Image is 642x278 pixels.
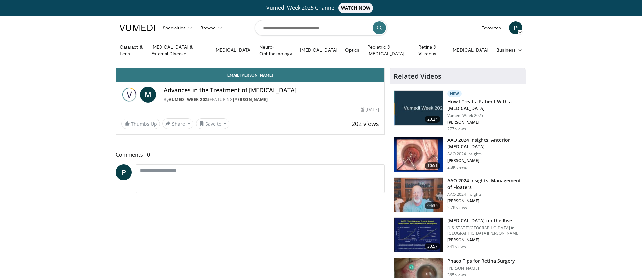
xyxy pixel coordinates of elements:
a: [MEDICAL_DATA] & External Disease [147,44,210,57]
a: P [509,21,522,34]
a: 20:24 New How I Treat a Patient With a [MEDICAL_DATA] Vumedi Week 2025 [PERSON_NAME] 277 views [394,90,522,132]
input: Search topics, interventions [255,20,387,36]
h3: AAO 2024 Insights: Anterior [MEDICAL_DATA] [447,137,522,150]
span: Comments 0 [116,150,385,159]
a: Retina & Vitreous [414,44,447,57]
img: 4ce8c11a-29c2-4c44-a801-4e6d49003971.150x105_q85_crop-smart_upscale.jpg [394,218,443,252]
p: Vumedi Week 2025 [447,113,522,118]
a: Optics [341,43,363,57]
button: Share [162,118,193,129]
a: [MEDICAL_DATA] [296,43,341,57]
img: Vumedi Week 2025 [121,87,137,103]
a: Business [492,43,526,57]
a: Thumbs Up [121,119,160,129]
a: Browse [196,21,227,34]
span: WATCH NOW [338,3,373,13]
a: 10:51 AAO 2024 Insights: Anterior [MEDICAL_DATA] AAO 2024 Insights [PERSON_NAME] 2.8K views [394,137,522,172]
p: [PERSON_NAME] [447,158,522,163]
a: Neuro-Ophthalmology [255,44,296,57]
span: 30:57 [425,243,440,250]
a: [MEDICAL_DATA] [447,43,492,57]
p: 365 views [447,272,466,278]
h3: How I Treat a Patient With a [MEDICAL_DATA] [447,98,522,112]
a: [MEDICAL_DATA] [210,43,255,57]
a: Vumedi Week 2025 ChannelWATCH NOW [121,3,521,13]
img: 02d29458-18ce-4e7f-be78-7423ab9bdffd.jpg.150x105_q85_crop-smart_upscale.jpg [394,91,443,125]
a: P [116,164,132,180]
img: VuMedi Logo [120,25,155,31]
a: 30:57 [MEDICAL_DATA] on the Rise [US_STATE][GEOGRAPHIC_DATA] in [GEOGRAPHIC_DATA][PERSON_NAME] [P... [394,217,522,252]
h4: Related Videos [394,72,441,80]
p: 2.7K views [447,205,467,210]
p: [PERSON_NAME] [447,237,522,243]
img: fd942f01-32bb-45af-b226-b96b538a46e6.150x105_q85_crop-smart_upscale.jpg [394,137,443,172]
p: [US_STATE][GEOGRAPHIC_DATA] in [GEOGRAPHIC_DATA][PERSON_NAME] [447,225,522,236]
a: Cataract & Lens [116,44,147,57]
a: M [140,87,156,103]
span: 10:51 [425,162,440,169]
p: New [447,90,462,97]
div: By FEATURING [164,97,379,103]
span: 20:24 [425,116,440,123]
h4: Advances in the Treatment of [MEDICAL_DATA] [164,87,379,94]
p: [PERSON_NAME] [447,266,515,271]
p: [PERSON_NAME] [447,120,522,125]
a: Pediatric & [MEDICAL_DATA] [363,44,414,57]
img: 8e655e61-78ac-4b3e-a4e7-f43113671c25.150x105_q85_crop-smart_upscale.jpg [394,178,443,212]
p: 277 views [447,126,466,132]
p: AAO 2024 Insights [447,151,522,157]
h3: Phaco Tips for Retina Surgery [447,258,515,264]
a: Specialties [159,21,196,34]
a: Vumedi Week 2025 [169,97,210,102]
a: Favorites [478,21,505,34]
a: 04:36 AAO 2024 Insights: Management of Floaters AAO 2024 Insights [PERSON_NAME] 2.7K views [394,177,522,212]
p: 341 views [447,244,466,249]
span: 04:36 [425,202,440,209]
a: [PERSON_NAME] [233,97,268,102]
button: Save to [196,118,230,129]
span: 202 views [352,120,379,128]
p: 2.8K views [447,165,467,170]
p: [PERSON_NAME] [447,198,522,204]
p: AAO 2024 Insights [447,192,522,197]
div: [DATE] [361,107,379,113]
a: Email [PERSON_NAME] [116,68,384,82]
h3: AAO 2024 Insights: Management of Floaters [447,177,522,191]
h3: [MEDICAL_DATA] on the Rise [447,217,522,224]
